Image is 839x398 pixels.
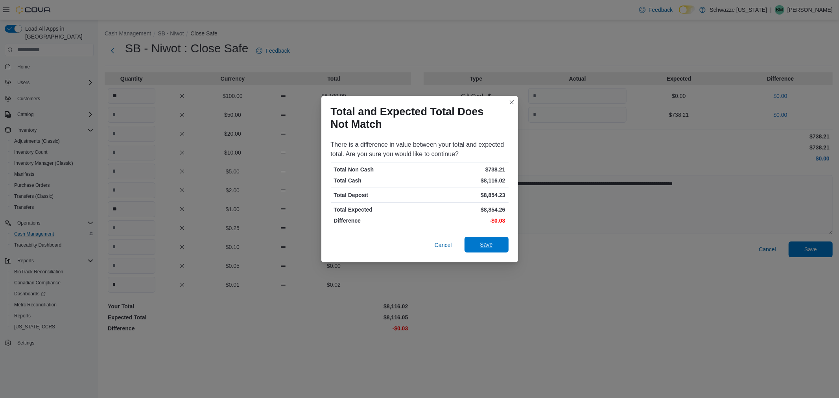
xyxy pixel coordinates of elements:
[435,241,452,249] span: Cancel
[334,217,418,225] p: Difference
[334,166,418,173] p: Total Non Cash
[431,237,455,253] button: Cancel
[465,237,509,252] button: Save
[334,206,418,214] p: Total Expected
[421,217,505,225] p: -$0.03
[334,191,418,199] p: Total Deposit
[331,140,509,159] div: There is a difference in value between your total and expected total. Are you sure you would like...
[421,206,505,214] p: $8,854.26
[421,177,505,184] p: $8,116.02
[480,241,493,249] span: Save
[421,191,505,199] p: $8,854.23
[507,98,516,107] button: Closes this modal window
[331,105,502,131] h1: Total and Expected Total Does Not Match
[421,166,505,173] p: $738.21
[334,177,418,184] p: Total Cash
